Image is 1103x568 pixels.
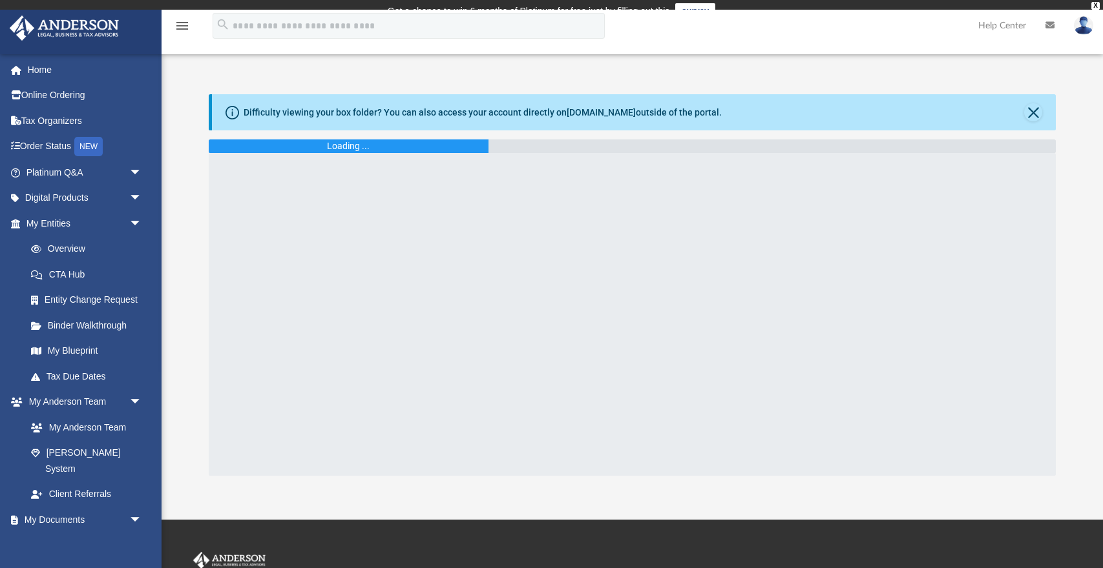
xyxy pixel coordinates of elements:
a: My Anderson Teamarrow_drop_down [9,389,155,415]
a: Platinum Q&Aarrow_drop_down [9,159,162,185]
div: NEW [74,137,103,156]
a: Binder Walkthrough [18,312,162,338]
button: Close [1024,103,1042,121]
a: menu [174,25,190,34]
img: User Pic [1074,16,1093,35]
a: My Anderson Team [18,414,149,440]
a: Entity Change Request [18,287,162,313]
a: Tax Organizers [9,108,162,134]
div: Get a chance to win 6 months of Platinum for free just by filling out this [388,3,670,19]
span: arrow_drop_down [129,389,155,416]
a: Overview [18,236,162,262]
i: menu [174,18,190,34]
a: Order StatusNEW [9,134,162,160]
span: arrow_drop_down [129,159,155,186]
a: Client Referrals [18,482,155,507]
a: My Blueprint [18,338,155,364]
a: [PERSON_NAME] System [18,440,155,482]
a: Online Ordering [9,83,162,108]
span: arrow_drop_down [129,210,155,237]
a: CTA Hub [18,261,162,287]
a: Digital Productsarrow_drop_down [9,185,162,211]
span: arrow_drop_down [129,507,155,533]
a: survey [675,3,715,19]
a: My Entitiesarrow_drop_down [9,210,162,236]
a: [DOMAIN_NAME] [567,107,636,117]
i: search [216,17,230,32]
div: close [1091,2,1100,10]
img: Anderson Advisors Platinum Portal [6,15,123,41]
div: Loading ... [327,139,370,153]
a: My Documentsarrow_drop_down [9,507,155,532]
div: Difficulty viewing your box folder? You can also access your account directly on outside of the p... [244,106,722,119]
span: arrow_drop_down [129,185,155,212]
a: Home [9,57,162,83]
a: Tax Due Dates [18,363,162,389]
